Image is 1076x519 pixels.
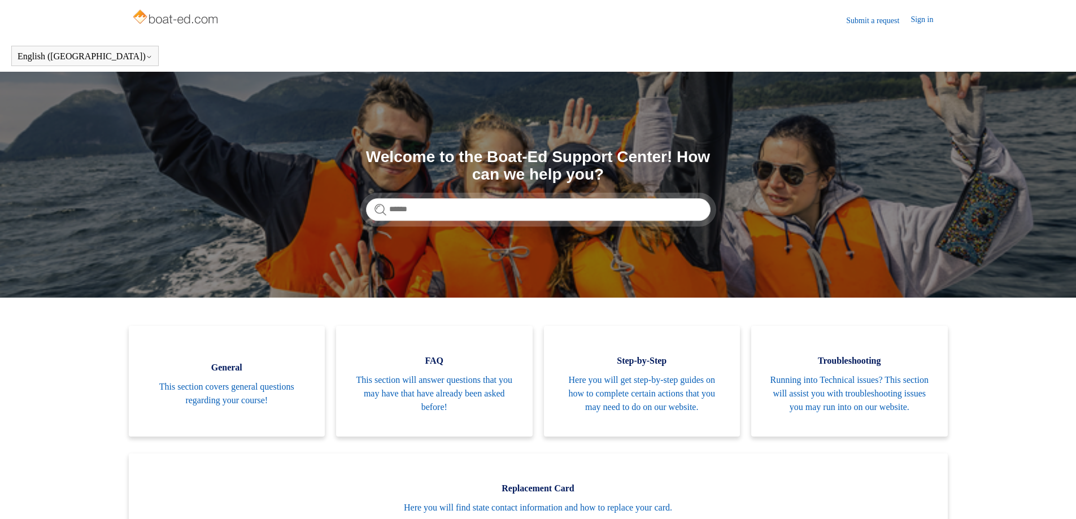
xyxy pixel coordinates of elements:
a: Troubleshooting Running into Technical issues? This section will assist you with troubleshooting ... [751,326,948,437]
span: Troubleshooting [768,354,931,368]
span: General [146,361,308,374]
a: Sign in [911,14,944,27]
span: Here you will find state contact information and how to replace your card. [146,501,931,514]
span: Running into Technical issues? This section will assist you with troubleshooting issues you may r... [768,373,931,414]
a: General This section covers general questions regarding your course! [129,326,325,437]
img: Boat-Ed Help Center home page [132,7,221,29]
span: This section covers general questions regarding your course! [146,380,308,407]
span: This section will answer questions that you may have that have already been asked before! [353,373,516,414]
input: Search [366,198,711,221]
div: Live chat [1038,481,1068,511]
span: Here you will get step-by-step guides on how to complete certain actions that you may need to do ... [561,373,724,414]
a: Step-by-Step Here you will get step-by-step guides on how to complete certain actions that you ma... [544,326,740,437]
h1: Welcome to the Boat-Ed Support Center! How can we help you? [366,149,711,184]
span: FAQ [353,354,516,368]
span: Replacement Card [146,482,931,495]
span: Step-by-Step [561,354,724,368]
a: FAQ This section will answer questions that you may have that have already been asked before! [336,326,533,437]
button: English ([GEOGRAPHIC_DATA]) [18,51,153,62]
a: Submit a request [846,15,911,27]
